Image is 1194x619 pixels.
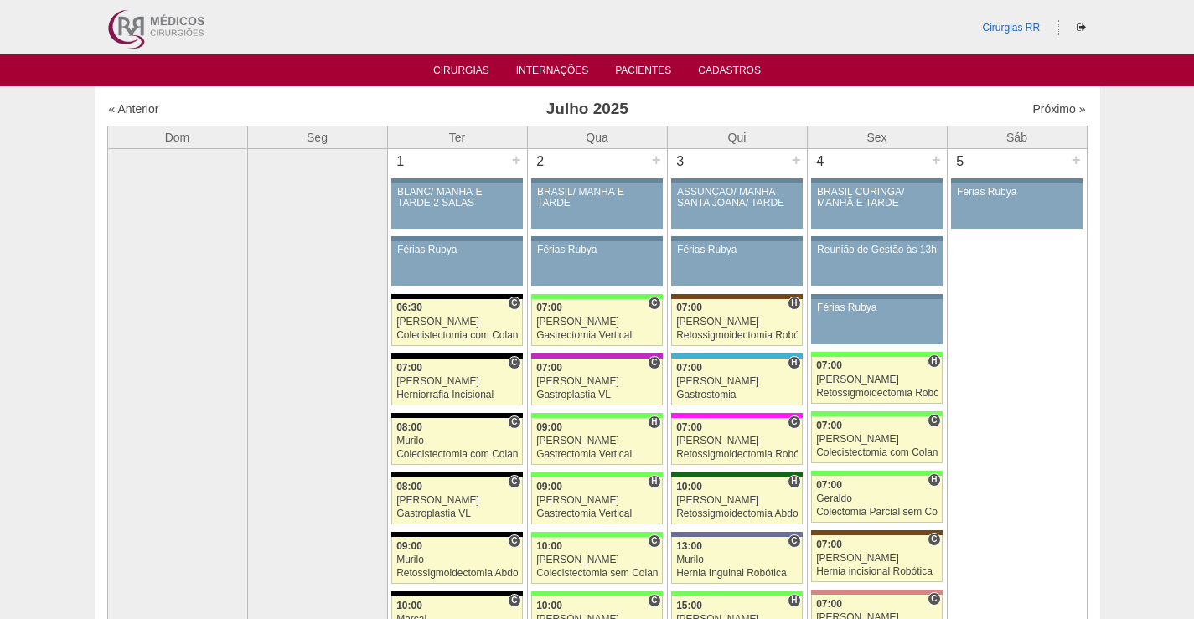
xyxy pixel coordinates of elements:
div: Key: Vila Nova Star [671,532,802,537]
div: Herniorrafia Incisional [396,389,518,400]
div: Key: Aviso [391,236,522,241]
div: Key: Aviso [811,236,942,241]
span: Hospital [928,473,940,487]
div: Retossigmoidectomia Abdominal VL [676,508,798,519]
th: Qua [527,126,667,148]
div: Colecistectomia com Colangiografia VL [816,447,938,458]
div: [PERSON_NAME] [816,553,938,564]
div: Key: Aviso [531,178,662,183]
span: 07:00 [816,598,842,610]
div: Key: Brasil [531,294,662,299]
span: Hospital [788,475,800,488]
div: Key: Blanc [391,413,522,418]
a: C 07:00 [PERSON_NAME] Gastrectomia Vertical [531,299,662,346]
div: [PERSON_NAME] [816,374,938,385]
a: Pacientes [615,64,671,81]
div: Key: Aviso [811,178,942,183]
a: C 09:00 Murilo Retossigmoidectomia Abdominal VL [391,537,522,584]
span: Consultório [928,592,940,606]
div: BRASIL CURINGA/ MANHÃ E TARDE [817,187,937,209]
div: [PERSON_NAME] [536,436,658,446]
div: Gastroplastia VL [396,508,518,519]
span: 09:00 [536,481,562,493]
span: 09:00 [536,421,562,433]
div: Colecistectomia sem Colangiografia VL [536,568,658,579]
span: Consultório [508,356,520,369]
span: 07:00 [676,302,702,313]
div: Key: Aviso [951,178,1082,183]
span: 10:00 [396,600,422,611]
span: Consultório [508,297,520,310]
div: ASSUNÇÃO/ MANHÃ SANTA JOANA/ TARDE [677,187,797,209]
div: Férias Rubya [537,245,657,255]
span: Consultório [508,415,520,429]
div: [PERSON_NAME] [396,376,518,387]
a: BLANC/ MANHÃ E TARDE 2 SALAS [391,183,522,229]
div: Key: Blanc [391,294,522,299]
span: Hospital [788,594,800,607]
span: Hospital [788,297,800,310]
div: + [1069,149,1083,171]
span: Hospital [788,356,800,369]
div: Key: Maria Braido [531,353,662,359]
i: Sair [1077,23,1086,33]
div: Key: Neomater [671,353,802,359]
div: [PERSON_NAME] [536,495,658,506]
div: [PERSON_NAME] [676,376,798,387]
span: Consultório [788,534,800,548]
div: + [929,149,943,171]
a: « Anterior [109,102,159,116]
a: ASSUNÇÃO/ MANHÃ SANTA JOANA/ TARDE [671,183,802,229]
span: 07:00 [816,359,842,371]
span: Consultório [648,297,660,310]
span: Consultório [928,414,940,427]
span: 07:00 [816,539,842,550]
span: 08:00 [396,421,422,433]
div: + [509,149,524,171]
div: Key: Aviso [811,294,942,299]
span: Hospital [648,475,660,488]
a: C 08:00 Murilo Colecistectomia com Colangiografia VL [391,418,522,465]
div: [PERSON_NAME] [536,317,658,328]
h3: Julho 2025 [343,97,831,121]
span: 07:00 [676,421,702,433]
span: 07:00 [816,420,842,431]
span: Consultório [508,534,520,548]
span: 09:00 [396,540,422,552]
a: Próximo » [1032,102,1085,116]
div: [PERSON_NAME] [396,495,518,506]
th: Ter [387,126,527,148]
div: Férias Rubya [957,187,1077,198]
a: Férias Rubya [531,241,662,286]
a: Férias Rubya [671,241,802,286]
div: [PERSON_NAME] [676,495,798,506]
div: Colecistectomia com Colangiografia VL [396,449,518,460]
div: Murilo [396,436,518,446]
div: 5 [948,149,974,174]
a: Férias Rubya [811,299,942,344]
a: C 06:30 [PERSON_NAME] Colecistectomia com Colangiografia VL [391,299,522,346]
div: Férias Rubya [817,302,937,313]
a: H 07:00 [PERSON_NAME] Gastrostomia [671,359,802,405]
div: + [789,149,804,171]
span: 07:00 [536,302,562,313]
div: [PERSON_NAME] [396,317,518,328]
div: [PERSON_NAME] [676,436,798,446]
a: C 07:00 [PERSON_NAME] Hernia incisional Robótica [811,535,942,582]
div: 1 [388,149,414,174]
div: Gastrectomia Vertical [536,330,658,341]
div: 4 [808,149,834,174]
div: Colectomia Parcial sem Colostomia [816,507,938,518]
span: 06:30 [396,302,422,313]
div: Key: Blanc [391,472,522,477]
div: Reunião de Gestão às 13h [817,245,937,255]
span: 13:00 [676,540,702,552]
span: Consultório [648,594,660,607]
div: Key: Brasil [811,411,942,416]
a: H 07:00 Geraldo Colectomia Parcial sem Colostomia [811,476,942,523]
a: Cadastros [698,64,761,81]
a: C 08:00 [PERSON_NAME] Gastroplastia VL [391,477,522,524]
div: Gastroplastia VL [536,389,658,400]
span: Consultório [928,533,940,546]
div: + [649,149,664,171]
